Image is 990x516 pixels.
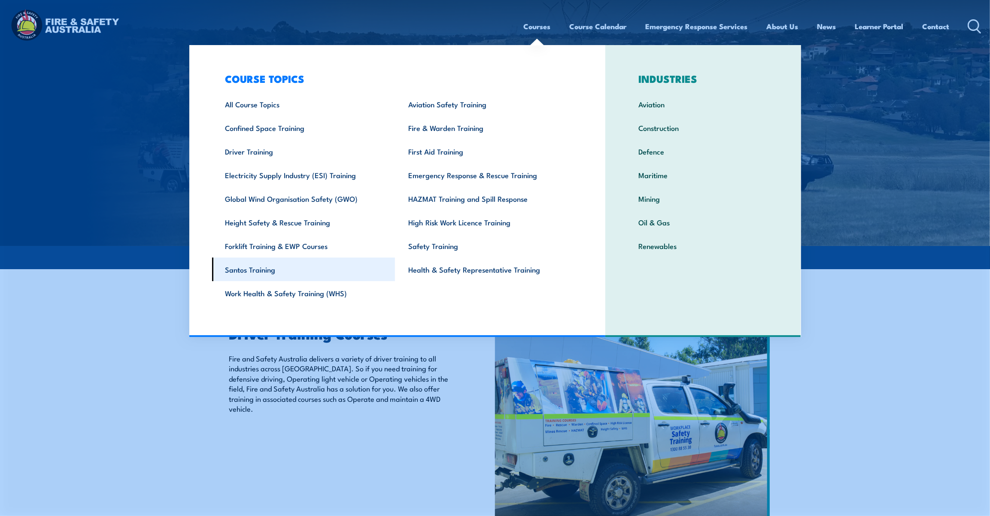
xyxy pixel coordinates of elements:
a: Course Calendar [570,15,627,38]
a: Oil & Gas [625,210,781,234]
a: Aviation [625,92,781,116]
a: News [817,15,836,38]
a: Electricity Supply Industry (ESI) Training [212,163,395,187]
a: Learner Portal [855,15,904,38]
a: Construction [625,116,781,140]
a: Courses [524,15,551,38]
a: Renewables [625,234,781,258]
p: Fire and Safety Australia delivers a variety of driver training to all industries across [GEOGRAP... [229,353,456,413]
a: Mining [625,187,781,210]
a: Safety Training [395,234,578,258]
h2: Driver Training Courses [229,328,456,340]
a: Fire & Warden Training [395,116,578,140]
a: Emergency Response & Rescue Training [395,163,578,187]
a: Santos Training [212,258,395,281]
a: Height Safety & Rescue Training [212,210,395,234]
a: Driver Training [212,140,395,163]
h3: COURSE TOPICS [212,73,579,85]
a: HAZMAT Training and Spill Response [395,187,578,210]
a: Defence [625,140,781,163]
a: Global Wind Organisation Safety (GWO) [212,187,395,210]
a: Emergency Response Services [646,15,748,38]
a: Confined Space Training [212,116,395,140]
a: All Course Topics [212,92,395,116]
a: Work Health & Safety Training (WHS) [212,281,395,305]
h3: INDUSTRIES [625,73,781,85]
a: Contact [923,15,950,38]
a: Aviation Safety Training [395,92,578,116]
a: High Risk Work Licence Training [395,210,578,234]
a: Forklift Training & EWP Courses [212,234,395,258]
a: First Aid Training [395,140,578,163]
a: Maritime [625,163,781,187]
a: Health & Safety Representative Training [395,258,578,281]
a: About Us [767,15,799,38]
